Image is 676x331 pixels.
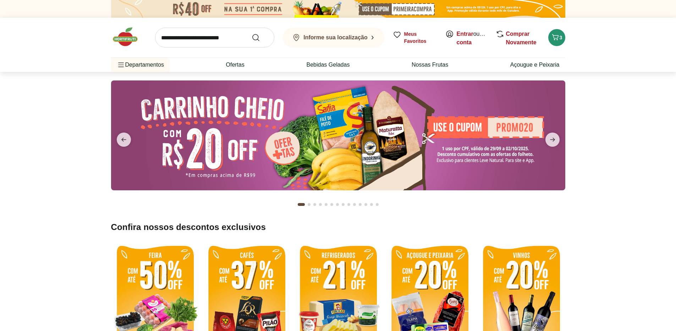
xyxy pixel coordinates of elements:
button: Go to page 9 from fs-carousel [346,196,352,213]
button: Go to page 14 from fs-carousel [374,196,380,213]
button: Carrinho [548,29,565,46]
button: Go to page 7 from fs-carousel [335,196,340,213]
a: Açougue e Peixaria [510,61,560,69]
button: Go to page 6 from fs-carousel [329,196,335,213]
button: Go to page 13 from fs-carousel [369,196,374,213]
a: Entrar [457,31,473,37]
img: Hortifruti [111,26,147,47]
button: Informe sua localização [283,28,384,47]
img: cupom [111,80,565,190]
button: Menu [117,56,125,73]
span: Meus Favoritos [404,30,437,45]
button: Go to page 8 from fs-carousel [340,196,346,213]
button: Go to page 2 from fs-carousel [306,196,312,213]
a: Bebidas Geladas [307,61,350,69]
span: 3 [560,35,562,40]
a: Nossas Frutas [412,61,448,69]
button: Current page from fs-carousel [296,196,306,213]
button: Go to page 10 from fs-carousel [352,196,357,213]
button: Go to page 3 from fs-carousel [312,196,318,213]
button: Go to page 5 from fs-carousel [323,196,329,213]
button: Go to page 11 from fs-carousel [357,196,363,213]
button: Submit Search [252,33,269,42]
span: ou [457,30,488,47]
span: Departamentos [117,56,164,73]
button: next [540,133,565,147]
button: Go to page 12 from fs-carousel [363,196,369,213]
b: Informe sua localização [303,34,368,40]
button: Go to page 4 from fs-carousel [318,196,323,213]
a: Comprar Novamente [506,31,537,45]
input: search [155,28,274,47]
a: Meus Favoritos [393,30,437,45]
h2: Confira nossos descontos exclusivos [111,221,565,233]
a: Ofertas [226,61,244,69]
button: previous [111,133,137,147]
